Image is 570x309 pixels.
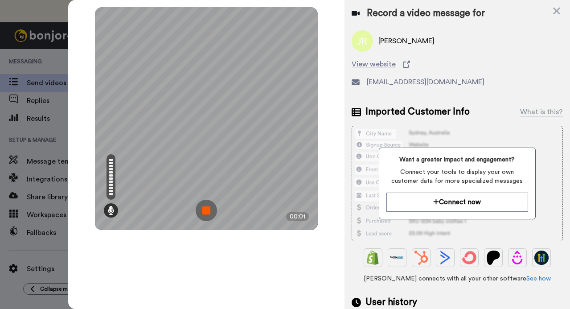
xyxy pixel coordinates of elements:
img: ActiveCampaign [438,251,452,265]
span: Imported Customer Info [365,105,470,119]
img: GoHighLevel [534,251,549,265]
button: Connect now [386,193,528,212]
span: [EMAIL_ADDRESS][DOMAIN_NAME] [367,77,484,87]
img: Shopify [366,251,380,265]
div: What is this? [520,107,563,117]
img: ConvertKit [462,251,476,265]
img: Hubspot [414,251,428,265]
img: ic_record_stop.svg [196,200,217,221]
span: [PERSON_NAME] connects with all your other software [352,274,563,283]
div: 00:01 [286,212,309,221]
img: Patreon [486,251,500,265]
img: Ontraport [390,251,404,265]
span: Want a greater impact and engagement? [386,155,528,164]
span: Connect your tools to display your own customer data for more specialized messages [386,168,528,185]
img: Drip [510,251,525,265]
a: See how [526,276,551,282]
span: User history [365,296,417,309]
